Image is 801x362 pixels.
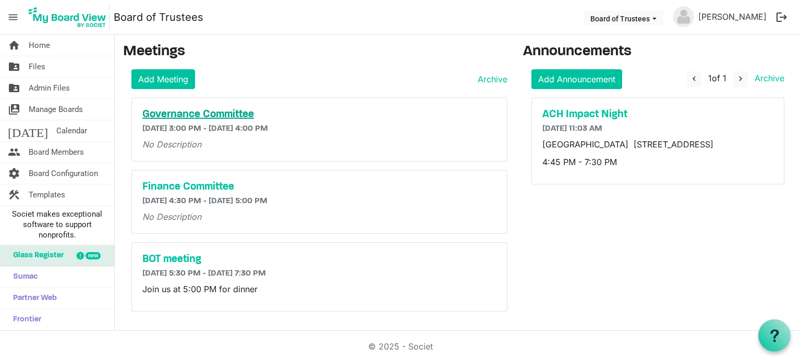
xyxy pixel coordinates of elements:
span: construction [8,184,20,205]
button: navigate_before [687,71,701,87]
span: folder_shared [8,56,20,77]
span: switch_account [8,99,20,120]
h3: Announcements [523,43,793,61]
span: Frontier [8,309,41,330]
span: of 1 [708,73,726,83]
span: Files [29,56,45,77]
span: Glass Register [8,245,64,266]
span: 1 [708,73,712,83]
span: people [8,142,20,163]
a: Archive [750,73,784,83]
span: menu [3,7,23,27]
img: My Board View Logo [26,4,110,30]
span: Partner Web [8,288,57,309]
span: Board Configuration [29,163,98,184]
a: Governance Committee [142,108,496,121]
p: 4:45 PM - 7:30 PM [542,156,774,168]
a: © 2025 - Societ [368,341,433,352]
span: navigate_next [736,74,745,83]
span: Sumac [8,267,38,288]
button: navigate_next [733,71,748,87]
img: no-profile-picture.svg [673,6,694,27]
p: Join us at 5:00 PM for dinner [142,283,496,295]
a: Add Meeting [131,69,195,89]
button: logout [771,6,793,28]
span: Board Members [29,142,84,163]
a: My Board View Logo [26,4,114,30]
span: folder_shared [8,78,20,98]
h3: Meetings [123,43,507,61]
span: settings [8,163,20,184]
p: [GEOGRAPHIC_DATA] [STREET_ADDRESS] [542,138,774,151]
span: Calendar [56,120,87,141]
button: Board of Trustees dropdownbutton [584,11,663,26]
a: BOT meeting [142,253,496,266]
h6: [DATE] 5:30 PM - [DATE] 7:30 PM [142,269,496,279]
a: Finance Committee [142,181,496,193]
span: [DATE] 11:03 AM [542,124,602,133]
h6: [DATE] 3:00 PM - [DATE] 4:00 PM [142,124,496,134]
span: Templates [29,184,65,205]
span: home [8,35,20,56]
span: Admin Files [29,78,70,98]
span: [DATE] [8,120,48,141]
span: Home [29,35,50,56]
h6: [DATE] 4:30 PM - [DATE] 5:00 PM [142,196,496,206]
span: Manage Boards [29,99,83,120]
p: No Description [142,138,496,151]
div: new [86,252,101,259]
a: Board of Trustees [114,7,203,28]
a: Archive [474,73,507,85]
a: [PERSON_NAME] [694,6,771,27]
a: Add Announcement [531,69,622,89]
span: navigate_before [689,74,699,83]
span: Societ makes exceptional software to support nonprofits. [5,209,110,240]
a: ACH Impact Night [542,108,774,121]
p: No Description [142,210,496,223]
